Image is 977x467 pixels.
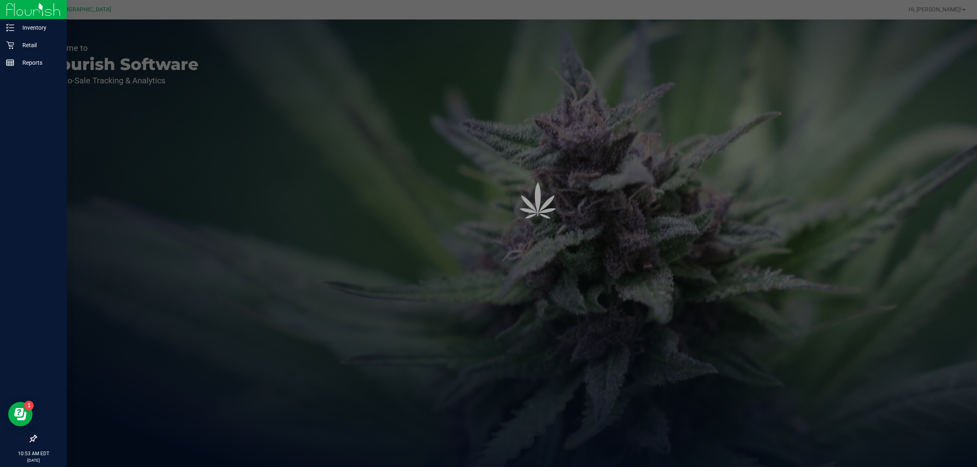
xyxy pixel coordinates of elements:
[6,41,14,49] inline-svg: Retail
[6,24,14,32] inline-svg: Inventory
[14,58,63,68] p: Reports
[8,402,33,426] iframe: Resource center
[24,401,34,410] iframe: Resource center unread badge
[4,457,63,463] p: [DATE]
[6,59,14,67] inline-svg: Reports
[4,450,63,457] p: 10:53 AM EDT
[14,23,63,33] p: Inventory
[14,40,63,50] p: Retail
